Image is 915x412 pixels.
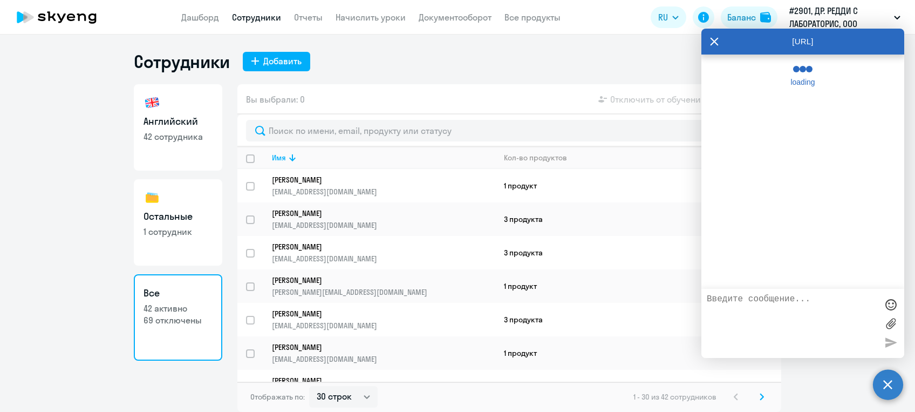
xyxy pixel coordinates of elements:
div: Имя [272,153,495,163]
td: Подключен [700,169,781,202]
button: RU [651,6,686,28]
a: Отчеты [294,12,323,23]
img: others [144,189,161,206]
button: Добавить [243,52,310,71]
a: [PERSON_NAME][PERSON_NAME][EMAIL_ADDRESS][DOMAIN_NAME] [272,376,495,397]
td: Подключен [700,370,781,403]
td: 3 продукта [495,303,700,336]
label: Лимит 10 файлов [883,315,899,332]
p: [EMAIL_ADDRESS][DOMAIN_NAME] [272,220,495,230]
a: Все продукты [504,12,561,23]
div: Баланс [727,11,756,24]
p: #2901, ДР. РЕДДИ С ЛАБОРАТОРИС, ООО [789,4,890,30]
a: Документооборот [419,12,491,23]
a: Начислить уроки [336,12,406,23]
p: [EMAIL_ADDRESS][DOMAIN_NAME] [272,187,495,197]
input: Поиск по имени, email, продукту или статусу [246,120,773,141]
a: [PERSON_NAME][EMAIL_ADDRESS][DOMAIN_NAME] [272,208,495,230]
a: [PERSON_NAME][EMAIL_ADDRESS][DOMAIN_NAME] [272,342,495,364]
p: [EMAIL_ADDRESS][DOMAIN_NAME] [272,354,495,364]
img: balance [760,12,771,23]
span: RU [658,11,668,24]
td: Подключен [700,236,781,269]
img: english [144,94,161,111]
p: [PERSON_NAME] [272,275,480,285]
div: Добавить [263,55,302,67]
a: Сотрудники [232,12,281,23]
p: [PERSON_NAME] [272,208,480,218]
a: [PERSON_NAME][PERSON_NAME][EMAIL_ADDRESS][DOMAIN_NAME] [272,275,495,297]
p: [PERSON_NAME][EMAIL_ADDRESS][DOMAIN_NAME] [272,287,495,297]
p: 42 сотрудника [144,131,213,143]
div: Кол-во продуктов [504,153,700,163]
h3: Английский [144,114,213,129]
div: Кол-во продуктов [504,153,567,163]
p: [PERSON_NAME] [272,376,480,386]
span: Вы выбрали: 0 [246,93,305,106]
a: Все42 активно69 отключены [134,274,222,361]
td: 1 продукт [495,269,700,303]
td: Подключен [700,303,781,336]
a: [PERSON_NAME][EMAIL_ADDRESS][DOMAIN_NAME] [272,175,495,197]
td: 3 продукта [495,236,700,269]
p: [PERSON_NAME] [272,175,480,185]
h1: Сотрудники [134,51,230,72]
td: 1 продукт [495,370,700,403]
p: 42 активно [144,302,213,314]
p: [EMAIL_ADDRESS][DOMAIN_NAME] [272,321,495,330]
td: Подключен [700,202,781,236]
a: [PERSON_NAME][EMAIL_ADDRESS][DOMAIN_NAME] [272,309,495,330]
h3: Остальные [144,210,213,224]
button: #2901, ДР. РЕДДИ С ЛАБОРАТОРИС, ООО [784,4,906,30]
p: [PERSON_NAME] [272,242,480,252]
span: Отображать по: [250,392,305,402]
h3: Все [144,286,213,300]
span: 1 - 30 из 42 сотрудников [633,392,716,402]
td: 1 продукт [495,169,700,202]
td: Подключен [700,336,781,370]
td: 3 продукта [495,202,700,236]
a: Английский42 сотрудника [134,84,222,171]
a: Дашборд [181,12,219,23]
a: Остальные1 сотрудник [134,179,222,266]
div: Имя [272,153,286,163]
p: [EMAIL_ADDRESS][DOMAIN_NAME] [272,254,495,264]
span: loading [784,78,822,86]
p: [PERSON_NAME] [272,309,480,319]
p: 69 отключены [144,314,213,326]
p: 1 сотрудник [144,226,213,238]
p: [PERSON_NAME] [272,342,480,352]
a: [PERSON_NAME][EMAIL_ADDRESS][DOMAIN_NAME] [272,242,495,264]
button: Балансbalance [721,6,777,28]
td: Подключен [700,269,781,303]
td: 1 продукт [495,336,700,370]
